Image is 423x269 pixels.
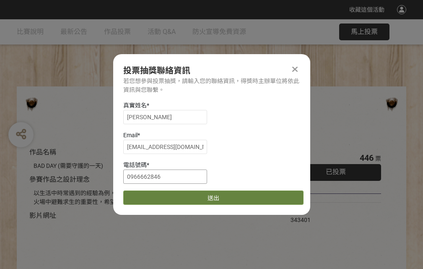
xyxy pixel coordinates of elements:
div: 若您想參與投票抽獎，請輸入您的聯絡資訊，得獎時主辦單位將依此資訊與您聯繫。 [123,77,300,94]
button: 馬上投票 [339,24,389,40]
span: 活動 Q&A [148,28,176,36]
a: 比賽說明 [17,19,44,44]
button: 送出 [123,191,304,205]
span: 收藏這個活動 [349,6,384,13]
span: 參賽作品之設計理念 [29,175,90,183]
span: 馬上投票 [351,28,378,36]
span: 446 [360,153,374,163]
span: 作品投票 [104,28,131,36]
span: 最新公告 [60,28,87,36]
span: 影片網址 [29,212,56,219]
span: 防火宣導免費資源 [192,28,246,36]
div: BAD DAY (需要守護的一天) [34,162,265,170]
a: 最新公告 [60,19,87,44]
iframe: Facebook Share [313,207,355,215]
span: 票 [375,155,381,162]
a: 活動 Q&A [148,19,176,44]
div: 投票抽獎聯絡資訊 [123,64,300,77]
span: 已投票 [326,168,346,176]
a: 作品投票 [104,19,131,44]
span: 真實姓名 [123,102,147,109]
span: 比賽說明 [17,28,44,36]
span: 作品名稱 [29,148,56,156]
span: Email [123,132,138,138]
div: 以生活中時常遇到的經驗為例，透過對比的方式宣傳住宅用火災警報器、家庭逃生計畫及火場中避難求生的重要性，希望透過趣味的短影音讓更多人認識到更多的防火觀念。 [34,189,265,206]
a: 防火宣導免費資源 [192,19,246,44]
span: 電話號碼 [123,162,147,168]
